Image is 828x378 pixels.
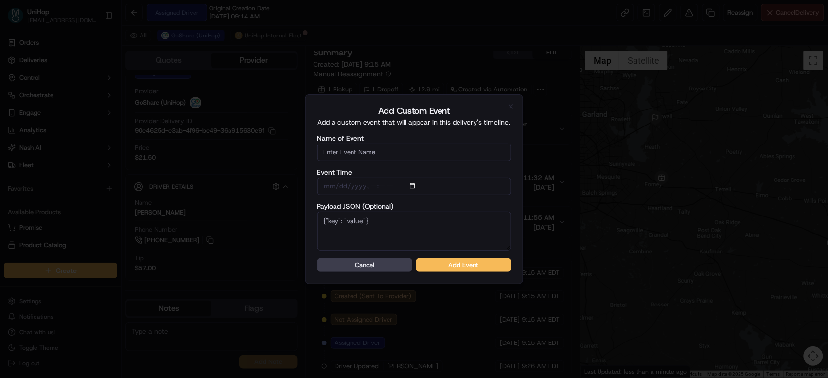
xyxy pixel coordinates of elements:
div: 💻 [82,142,90,150]
button: Start new chat [165,96,177,108]
label: Event Time [317,169,511,176]
input: Got a question? Start typing here... [25,63,175,73]
img: 1736555255976-a54dd68f-1ca7-489b-9aae-adbdc363a1c4 [10,93,27,110]
span: Pylon [97,165,118,172]
h2: Add Custom Event [317,107,511,115]
img: Nash [10,10,29,29]
span: API Documentation [92,141,156,151]
a: 💻API Documentation [78,137,160,155]
input: Enter Event Name [317,144,511,161]
div: 📗 [10,142,18,150]
div: Start new chat [33,93,159,103]
p: Add a custom event that will appear in this delivery's timeline. [317,117,511,127]
span: Knowledge Base [19,141,74,151]
label: Payload JSON (Optional) [317,203,511,210]
button: Cancel [317,258,412,272]
a: Powered byPylon [69,164,118,172]
a: 📗Knowledge Base [6,137,78,155]
p: Welcome 👋 [10,39,177,54]
button: Add Event [416,258,511,272]
div: We're available if you need us! [33,103,123,110]
label: Name of Event [317,135,511,142]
